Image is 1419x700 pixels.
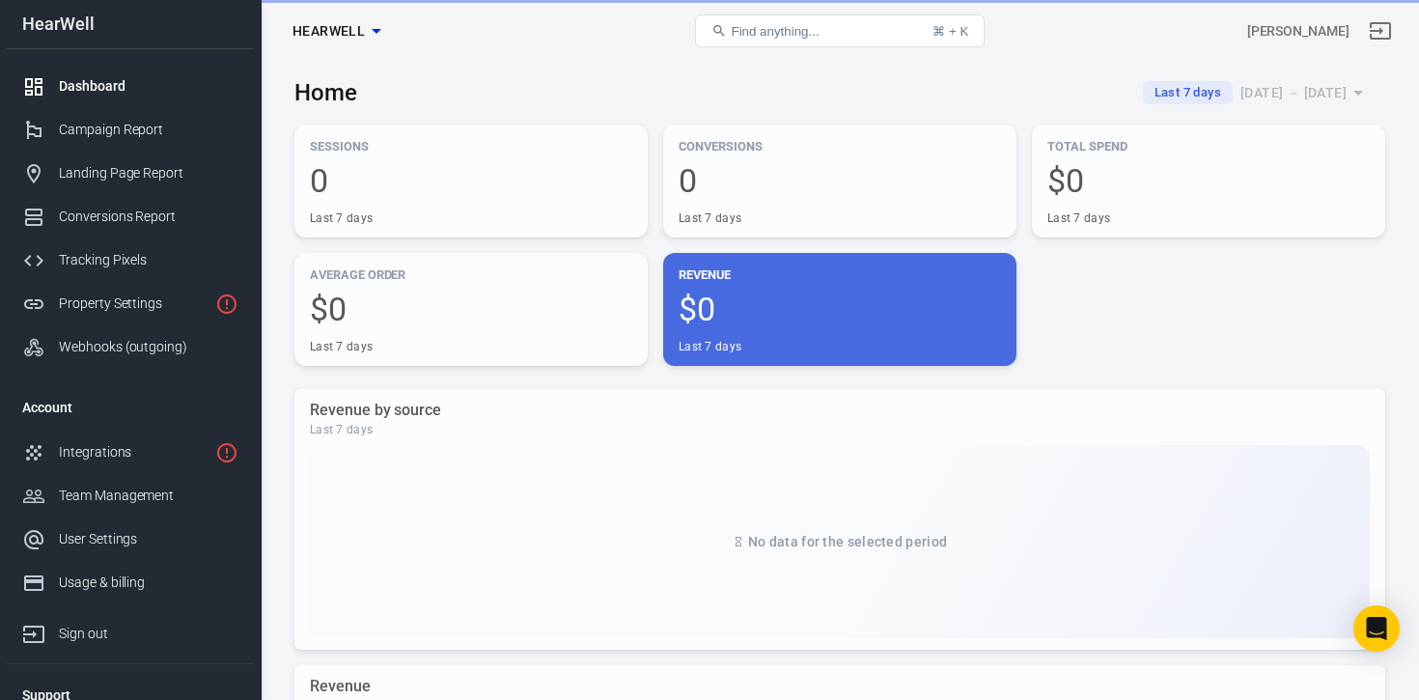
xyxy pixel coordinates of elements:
h3: Home [294,79,357,106]
a: User Settings [7,518,254,561]
a: Usage & billing [7,561,254,604]
div: Tracking Pixels [59,250,238,270]
div: Sign out [59,624,238,644]
a: Webhooks (outgoing) [7,325,254,369]
a: Sign out [7,604,254,656]
a: Dashboard [7,65,254,108]
a: Campaign Report [7,108,254,152]
div: User Settings [59,529,238,549]
div: Integrations [59,442,208,462]
div: Team Management [59,486,238,506]
button: HearWell [285,14,388,49]
div: Open Intercom Messenger [1353,605,1400,652]
div: HearWell [7,15,254,33]
span: Find anything... [731,24,819,39]
div: Property Settings [59,294,208,314]
a: Landing Page Report [7,152,254,195]
div: Account id: BS7ZPrtF [1247,21,1349,42]
a: Property Settings [7,282,254,325]
a: Conversions Report [7,195,254,238]
button: Find anything...⌘ + K [695,14,985,47]
svg: 1 networks not verified yet [215,441,238,464]
a: Sign out [1357,8,1404,54]
div: Dashboard [59,76,238,97]
a: Tracking Pixels [7,238,254,282]
svg: Property is not installed yet [215,293,238,316]
div: Webhooks (outgoing) [59,337,238,357]
div: Campaign Report [59,120,238,140]
div: ⌘ + K [932,24,968,39]
a: Integrations [7,431,254,474]
div: Usage & billing [59,573,238,593]
div: Conversions Report [59,207,238,227]
div: Landing Page Report [59,163,238,183]
li: Account [7,384,254,431]
a: Team Management [7,474,254,518]
span: HearWell [292,19,365,43]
